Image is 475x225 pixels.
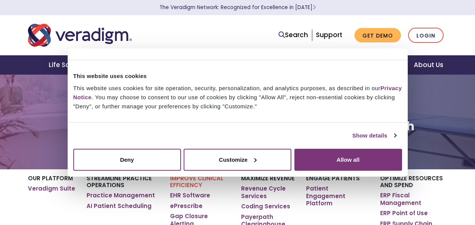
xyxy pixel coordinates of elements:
[87,202,152,210] a: AI Patient Scheduling
[380,192,447,206] a: ERP Fiscal Management
[73,148,181,170] button: Deny
[87,192,155,199] a: Practice Management
[159,4,316,11] a: The Veradigm Network: Recognized for Excellence in [DATE]Learn More
[408,28,444,43] a: Login
[313,4,316,11] span: Learn More
[170,192,210,199] a: EHR Software
[405,55,452,75] a: About Us
[170,202,203,210] a: ePrescribe
[241,203,290,210] a: Coding Services
[294,148,402,170] button: Allow all
[316,30,342,39] a: Support
[28,23,132,48] img: Veradigm logo
[184,148,291,170] button: Customize
[73,72,402,81] div: This website uses cookies
[28,185,75,192] a: Veradigm Suite
[40,55,102,75] a: Life Sciences
[306,185,369,207] a: Patient Engagement Platform
[73,83,402,111] div: This website uses cookies for site operation, security, personalization, and analytics purposes, ...
[354,28,401,43] a: Get Demo
[279,30,308,40] a: Search
[380,209,428,217] a: ERP Point of Use
[73,84,402,100] a: Privacy Notice
[241,185,295,200] a: Revenue Cycle Services
[352,131,396,140] a: Show details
